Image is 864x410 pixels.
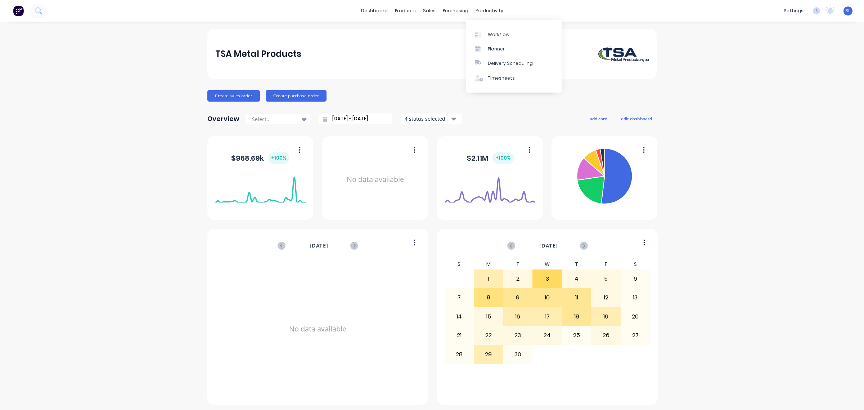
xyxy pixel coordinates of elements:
div: 4 status selected [405,115,450,122]
div: 18 [562,308,591,326]
a: Workflow [466,27,562,41]
button: Create sales order [207,90,260,102]
div: 30 [504,345,532,363]
div: 1 [474,270,503,288]
div: 13 [621,289,650,307]
span: [DATE] [310,242,328,250]
div: 3 [533,270,562,288]
div: 7 [445,289,474,307]
div: 8 [474,289,503,307]
div: Workflow [488,31,509,38]
button: 4 status selected [401,113,462,124]
div: 12 [591,289,620,307]
div: Overview [207,112,239,126]
div: Timesheets [488,75,515,81]
div: 20 [621,308,650,326]
div: $ 968.69k [231,152,289,164]
div: 27 [621,326,650,344]
div: No data available [330,146,420,214]
div: 9 [504,289,532,307]
div: + 100 % [268,152,289,164]
div: 16 [504,308,532,326]
a: Delivery Scheduling [466,56,562,71]
div: sales [419,5,439,16]
div: 28 [445,345,474,363]
div: 21 [445,326,474,344]
button: add card [585,114,612,123]
div: W [532,259,562,269]
div: S [621,259,650,269]
div: 14 [445,308,474,326]
div: 6 [621,270,650,288]
div: T [503,259,533,269]
div: F [591,259,621,269]
span: RL [845,8,851,14]
div: 2 [504,270,532,288]
div: 25 [562,326,591,344]
div: TSA Metal Products [215,47,301,61]
div: 5 [591,270,620,288]
div: Delivery Scheduling [488,60,533,67]
div: 22 [474,326,503,344]
div: 19 [591,308,620,326]
button: Create purchase order [266,90,327,102]
div: 17 [533,308,562,326]
div: products [391,5,419,16]
img: Factory [13,5,24,16]
div: + 100 % [492,152,514,164]
div: 10 [533,289,562,307]
div: settings [780,5,807,16]
a: Timesheets [466,71,562,85]
div: 15 [474,308,503,326]
a: Planner [466,42,562,56]
div: 24 [533,326,562,344]
div: T [562,259,591,269]
div: 11 [562,289,591,307]
div: productivity [472,5,507,16]
a: dashboard [357,5,391,16]
div: 4 [562,270,591,288]
div: 23 [504,326,532,344]
img: TSA Metal Products [598,46,649,62]
div: purchasing [439,5,472,16]
div: Planner [488,46,505,52]
div: 29 [474,345,503,363]
div: 26 [591,326,620,344]
span: [DATE] [539,242,558,250]
div: $ 2.11M [467,152,514,164]
div: S [445,259,474,269]
button: edit dashboard [616,114,657,123]
div: No data available [215,259,420,399]
div: M [474,259,503,269]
